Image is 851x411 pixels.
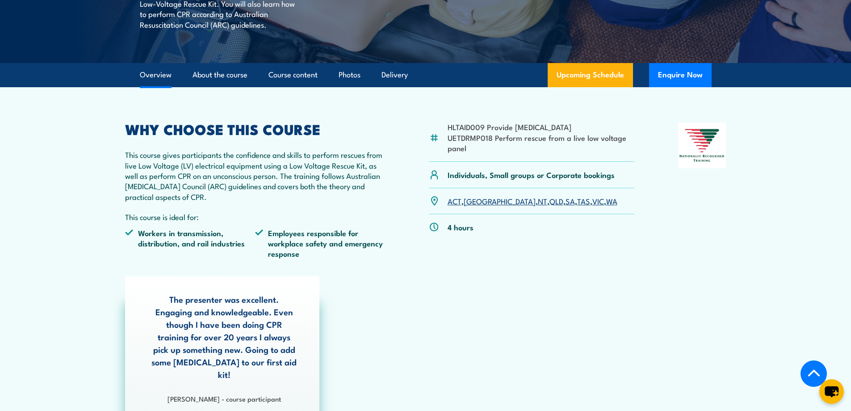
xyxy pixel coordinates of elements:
a: About the course [193,63,247,87]
li: Workers in transmission, distribution, and rail industries [125,228,256,259]
a: Overview [140,63,172,87]
a: WA [606,195,617,206]
a: Upcoming Schedule [548,63,633,87]
img: Nationally Recognised Training logo. [678,123,726,168]
a: Delivery [381,63,408,87]
a: SA [566,195,575,206]
li: Employees responsible for workplace safety and emergency response [255,228,386,259]
button: chat-button [819,379,844,404]
a: NT [538,195,547,206]
a: ACT [448,195,461,206]
p: The presenter was excellent. Engaging and knowledgeable. Even though I have been doing CPR traini... [151,293,297,381]
h2: WHY CHOOSE THIS COURSE [125,123,386,135]
p: , , , , , , , [448,196,617,206]
p: This course gives participants the confidence and skills to perform rescues from live Low Voltage... [125,149,386,202]
a: Course content [268,63,318,87]
p: Individuals, Small groups or Corporate bookings [448,169,615,180]
p: 4 hours [448,222,474,232]
strong: [PERSON_NAME] - course participant [168,394,281,403]
li: UETDRMP018 Perform rescue from a live low voltage panel [448,132,635,153]
a: QLD [549,195,563,206]
button: Enquire Now [649,63,712,87]
a: TAS [577,195,590,206]
p: This course is ideal for: [125,212,386,222]
a: Photos [339,63,361,87]
a: VIC [592,195,604,206]
a: [GEOGRAPHIC_DATA] [464,195,536,206]
li: HLTAID009 Provide [MEDICAL_DATA] [448,122,635,132]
